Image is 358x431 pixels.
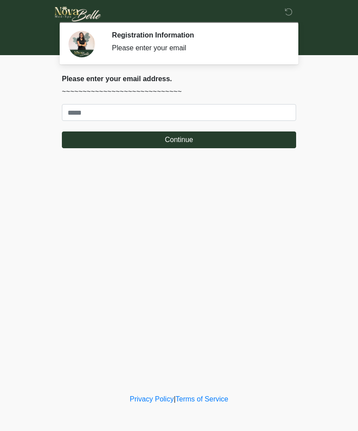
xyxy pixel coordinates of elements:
img: Agent Avatar [69,31,95,57]
a: Privacy Policy [130,395,174,403]
p: ~~~~~~~~~~~~~~~~~~~~~~~~~~~~~ [62,86,296,97]
button: Continue [62,131,296,148]
h2: Registration Information [112,31,283,39]
a: | [174,395,175,403]
img: Novabelle medspa Logo [53,7,103,22]
a: Terms of Service [175,395,228,403]
h2: Please enter your email address. [62,75,296,83]
div: Please enter your email [112,43,283,53]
